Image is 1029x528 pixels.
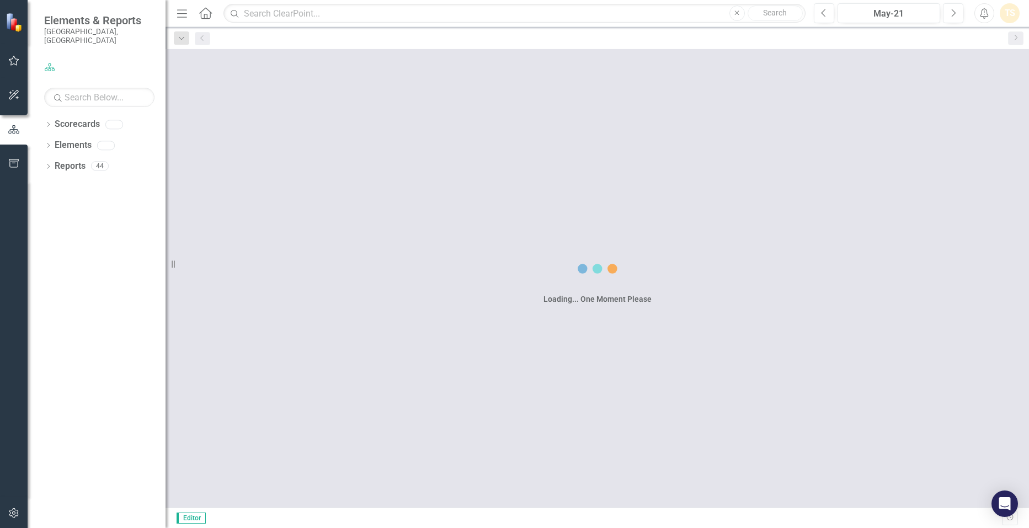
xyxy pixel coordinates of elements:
button: TS [1000,3,1020,23]
small: [GEOGRAPHIC_DATA], [GEOGRAPHIC_DATA] [44,27,154,45]
input: Search Below... [44,88,154,107]
a: Elements [55,139,92,152]
a: Reports [55,160,86,173]
button: Search [748,6,803,21]
div: 44 [91,162,109,171]
div: May-21 [841,7,937,20]
input: Search ClearPoint... [223,4,805,23]
div: Open Intercom Messenger [991,490,1018,517]
div: Loading... One Moment Please [543,294,652,305]
img: ClearPoint Strategy [6,13,25,32]
span: Elements & Reports [44,14,154,27]
span: Search [763,8,787,17]
a: Scorecards [55,118,100,131]
button: May-21 [838,3,941,23]
span: Editor [177,513,206,524]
